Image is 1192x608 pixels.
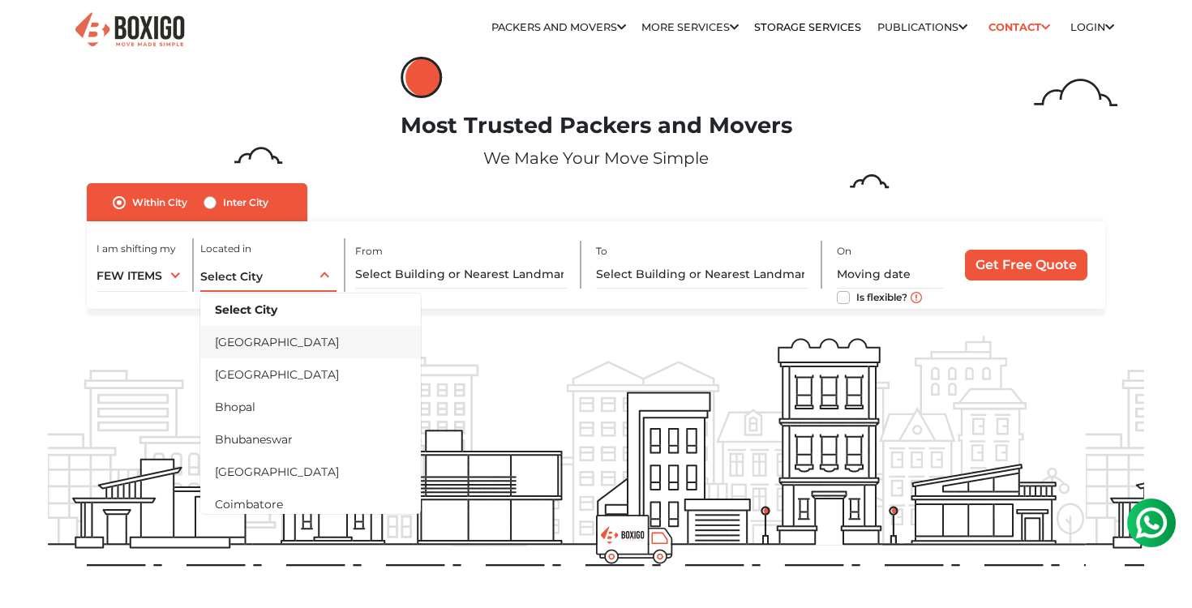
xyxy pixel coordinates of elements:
p: We Make Your Move Simple [48,146,1144,170]
span: Select City [200,269,263,284]
label: Located in [200,242,251,256]
input: Moving date [837,260,944,289]
a: More services [641,21,739,33]
img: boxigo_prackers_and_movers_truck [596,515,673,564]
a: Login [1070,21,1114,33]
label: Within City [132,193,187,212]
a: Contact [983,15,1055,40]
img: whatsapp-icon.svg [16,16,49,49]
label: I am shifting my [96,242,176,256]
input: Get Free Quote [965,250,1087,280]
label: On [837,244,851,259]
h1: Most Trusted Packers and Movers [48,113,1144,139]
label: From [355,244,383,259]
span: FEW ITEMS [96,268,162,283]
img: Boxigo [73,11,187,50]
li: Bhopal [200,391,421,423]
label: To [596,244,607,259]
a: Packers and Movers [491,21,626,33]
a: Publications [877,21,967,33]
li: [GEOGRAPHIC_DATA] [200,326,421,358]
img: move_date_info [911,292,922,303]
li: Select City [200,293,421,326]
li: [GEOGRAPHIC_DATA] [200,358,421,391]
label: Inter City [223,193,268,212]
li: Bhubaneswar [200,423,421,456]
li: Coimbatore [200,488,421,520]
a: Storage Services [754,21,861,33]
input: Select Building or Nearest Landmark [596,260,809,289]
label: Is flexible? [856,288,907,305]
li: [GEOGRAPHIC_DATA] [200,456,421,488]
input: Select Building or Nearest Landmark [355,260,568,289]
